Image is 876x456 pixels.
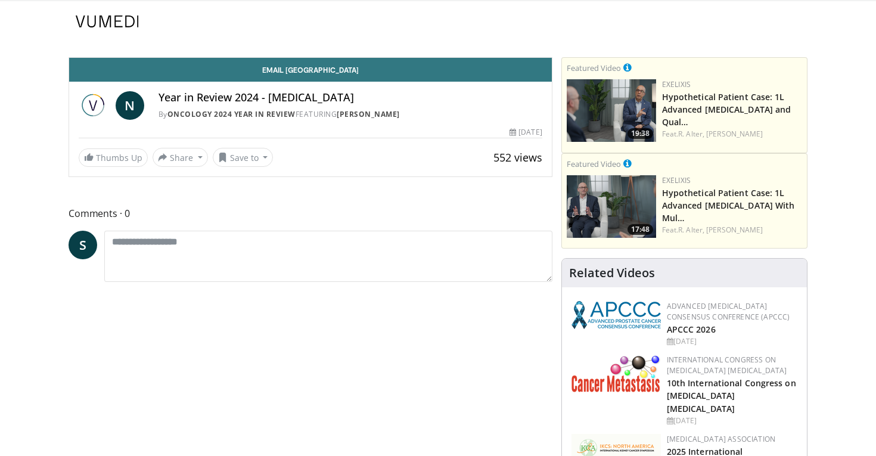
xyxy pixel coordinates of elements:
[79,148,148,167] a: Thumbs Up
[667,434,775,444] a: [MEDICAL_DATA] Association
[667,377,796,414] a: 10th International Congress on [MEDICAL_DATA] [MEDICAL_DATA]
[567,79,656,142] a: 19:38
[662,225,802,235] div: Feat.
[571,301,661,329] img: 92ba7c40-df22-45a2-8e3f-1ca017a3d5ba.png.150x105_q85_autocrop_double_scale_upscale_version-0.2.png
[662,79,691,89] a: Exelixis
[662,186,802,224] h3: Hypothetical Patient Case: 1L Advanced Renal Cell Carcinoma With Multiple Sites of Metastases
[493,150,542,165] span: 552 views
[337,109,400,119] a: [PERSON_NAME]
[623,157,632,170] a: This is paid for by Exelixis
[567,159,621,169] small: Featured Video
[678,225,704,235] a: R. Alter,
[116,91,144,120] a: N
[662,90,802,128] h3: Hypothetical Patient Case: 1L Advanced Renal Cell Carcinoma and Quality-of-Life Considerations
[567,175,656,238] a: 17:48
[76,15,139,27] img: VuMedi Logo
[667,336,797,347] div: [DATE]
[667,415,797,426] div: [DATE]
[706,129,763,139] a: [PERSON_NAME]
[662,129,802,139] div: Feat.
[79,91,111,120] img: Oncology 2024 Year in Review
[662,187,795,224] a: Hypothetical Patient Case: 1L Advanced [MEDICAL_DATA] With Mul…
[662,91,791,128] a: Hypothetical Patient Case: 1L Advanced [MEDICAL_DATA] and Qual…
[159,91,542,104] h4: Year in Review 2024 - [MEDICAL_DATA]
[567,175,656,238] img: 84b4300d-85e9-460f-b732-bf58958c3fce.png.150x105_q85_crop-smart_upscale.png
[667,301,790,322] a: Advanced [MEDICAL_DATA] Consensus Conference (APCCC)
[667,324,716,335] a: APCCC 2026
[153,148,208,167] button: Share
[167,109,296,119] a: Oncology 2024 Year in Review
[159,109,542,120] div: By FEATURING
[510,127,542,138] div: [DATE]
[667,355,787,376] a: International Congress on [MEDICAL_DATA] [MEDICAL_DATA]
[628,128,653,139] span: 19:38
[623,61,632,74] a: This is paid for by Exelixis
[662,175,691,185] a: Exelixis
[567,79,656,142] img: 7f860e55-decd-49ee-8c5f-da08edcb9540.png.150x105_q85_crop-smart_upscale.png
[69,231,97,259] a: S
[571,355,661,392] img: 6ff8bc22-9509-4454-a4f8-ac79dd3b8976.png.150x105_q85_autocrop_double_scale_upscale_version-0.2.png
[567,63,621,73] small: Featured Video
[569,266,655,280] h4: Related Videos
[213,148,274,167] button: Save to
[678,129,704,139] a: R. Alter,
[706,225,763,235] a: [PERSON_NAME]
[69,206,552,221] span: Comments 0
[628,224,653,235] span: 17:48
[69,58,552,82] a: Email [GEOGRAPHIC_DATA]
